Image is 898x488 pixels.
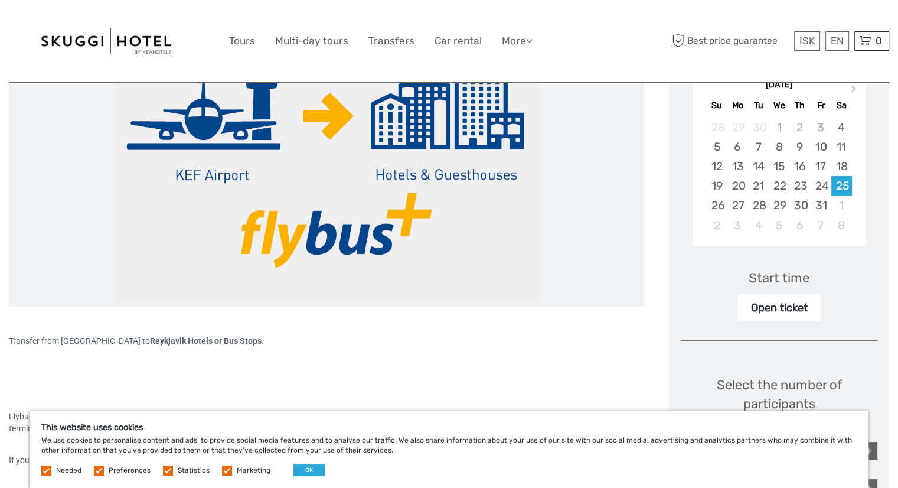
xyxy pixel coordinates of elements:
[749,269,809,287] div: Start time
[769,137,789,157] div: Choose Wednesday, October 8th, 2025
[727,137,748,157] div: Choose Monday, October 6th, 2025
[727,118,748,137] div: Not available Monday, September 29th, 2025
[109,466,151,476] label: Preferences
[30,411,868,488] div: We use cookies to personalise content and ads, to provide social media features and to analyse ou...
[178,466,210,476] label: Statistics
[748,176,769,196] div: Choose Tuesday, October 21st, 2025
[748,97,769,113] div: Tu
[831,216,852,235] div: Choose Saturday, November 8th, 2025
[706,196,727,215] div: Choose Sunday, October 26th, 2025
[874,35,884,47] span: 0
[681,376,877,430] div: Select the number of participants
[706,118,727,137] div: Not available Sunday, September 28th, 2025
[502,32,533,50] a: More
[9,456,180,465] span: If your flight is delayed, Flybus will wait for you.
[831,118,852,137] div: Choose Saturday, October 4th, 2025
[693,79,866,92] div: [DATE]
[831,157,852,176] div: Choose Saturday, October 18th, 2025
[237,466,270,476] label: Marketing
[810,137,831,157] div: Choose Friday, October 10th, 2025
[769,97,789,113] div: We
[706,216,727,235] div: Choose Sunday, November 2nd, 2025
[748,118,769,137] div: Not available Tuesday, September 30th, 2025
[789,176,810,196] div: Choose Thursday, October 23rd, 2025
[789,118,810,137] div: Not available Thursday, October 2nd, 2025
[9,412,631,433] span: Flybus operates in connection with all arriving flights at [GEOGRAPHIC_DATA] with direct transpor...
[748,216,769,235] div: Choose Tuesday, November 4th, 2025
[748,137,769,157] div: Choose Tuesday, October 7th, 2025
[738,294,821,321] div: Open ticket
[845,82,864,101] button: Next Month
[810,157,831,176] div: Choose Friday, October 17th, 2025
[831,196,852,215] div: Choose Saturday, November 1st, 2025
[706,97,727,113] div: Su
[769,196,789,215] div: Choose Wednesday, October 29th, 2025
[810,97,831,113] div: Fr
[150,336,262,346] strong: Reykjavik Hotels or Bus Stops
[789,97,810,113] div: Th
[810,216,831,235] div: Choose Friday, November 7th, 2025
[706,137,727,157] div: Choose Sunday, October 5th, 2025
[831,176,852,196] div: Choose Saturday, October 25th, 2025
[727,216,748,235] div: Choose Monday, November 3rd, 2025
[769,216,789,235] div: Choose Wednesday, November 5th, 2025
[769,176,789,196] div: Choose Wednesday, October 22nd, 2025
[727,97,748,113] div: Mo
[831,137,852,157] div: Choose Saturday, October 11th, 2025
[727,157,748,176] div: Choose Monday, October 13th, 2025
[17,21,133,30] p: We're away right now. Please check back later!
[799,35,815,47] span: ISK
[669,31,791,51] span: Best price guarantee
[41,422,857,432] h5: This website uses cookies
[706,176,727,196] div: Choose Sunday, October 19th, 2025
[706,157,727,176] div: Choose Sunday, October 12th, 2025
[860,442,877,460] div: +
[789,157,810,176] div: Choose Thursday, October 16th, 2025
[136,18,150,32] button: Open LiveChat chat widget
[114,18,539,301] img: a771a4b2aca44685afd228bf32f054e4_main_slider.png
[9,336,262,346] span: Transfer from [GEOGRAPHIC_DATA] to
[56,466,81,476] label: Needed
[727,196,748,215] div: Choose Monday, October 27th, 2025
[262,336,264,346] span: .
[697,118,862,235] div: month 2025-10
[810,118,831,137] div: Not available Friday, October 3rd, 2025
[293,464,325,476] button: OK
[229,32,255,50] a: Tours
[41,28,171,54] img: 99-664e38a9-d6be-41bb-8ec6-841708cbc997_logo_big.jpg
[810,176,831,196] div: Choose Friday, October 24th, 2025
[368,32,414,50] a: Transfers
[748,196,769,215] div: Choose Tuesday, October 28th, 2025
[275,32,348,50] a: Multi-day tours
[831,97,852,113] div: Sa
[769,157,789,176] div: Choose Wednesday, October 15th, 2025
[789,137,810,157] div: Choose Thursday, October 9th, 2025
[748,157,769,176] div: Choose Tuesday, October 14th, 2025
[435,32,482,50] a: Car rental
[825,31,849,51] div: EN
[789,216,810,235] div: Choose Thursday, November 6th, 2025
[727,176,748,196] div: Choose Monday, October 20th, 2025
[789,196,810,215] div: Choose Thursday, October 30th, 2025
[769,118,789,137] div: Not available Wednesday, October 1st, 2025
[810,196,831,215] div: Choose Friday, October 31st, 2025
